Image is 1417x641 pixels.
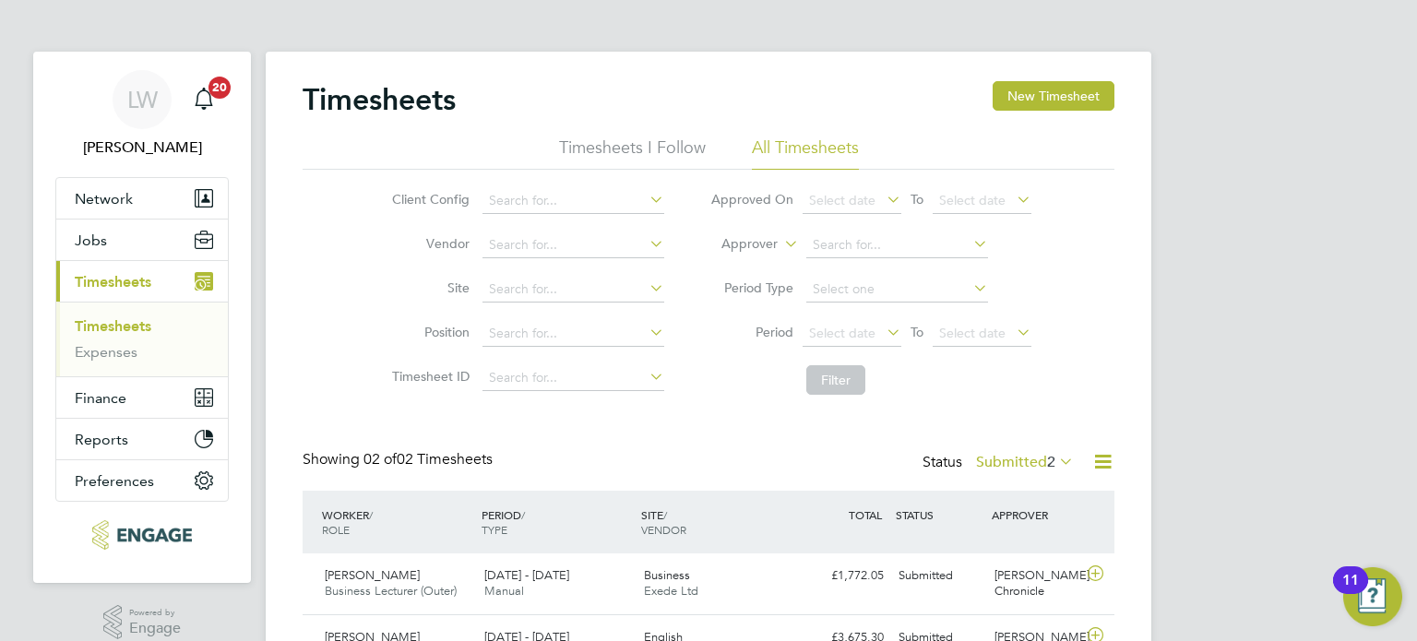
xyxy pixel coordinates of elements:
[129,621,181,636] span: Engage
[806,277,988,303] input: Select one
[387,368,470,385] label: Timesheet ID
[56,377,228,418] button: Finance
[303,81,456,118] h2: Timesheets
[325,567,420,583] span: [PERSON_NAME]
[484,583,524,599] span: Manual
[129,605,181,621] span: Powered by
[127,88,158,112] span: LW
[1047,453,1055,471] span: 2
[55,70,229,159] a: LW[PERSON_NAME]
[559,137,706,170] li: Timesheets I Follow
[55,520,229,550] a: Go to home page
[1343,567,1402,626] button: Open Resource Center, 11 new notifications
[75,273,151,291] span: Timesheets
[993,81,1114,111] button: New Timesheet
[939,325,1006,341] span: Select date
[322,522,350,537] span: ROLE
[482,188,664,214] input: Search for...
[710,191,793,208] label: Approved On
[795,561,891,591] div: £1,772.05
[482,277,664,303] input: Search for...
[1342,580,1359,604] div: 11
[387,235,470,252] label: Vendor
[809,325,875,341] span: Select date
[363,450,397,469] span: 02 of
[75,389,126,407] span: Finance
[387,279,470,296] label: Site
[987,561,1083,607] div: [PERSON_NAME] Chronicle
[809,192,875,208] span: Select date
[303,450,496,469] div: Showing
[644,583,698,599] span: Exede Ltd
[75,231,107,249] span: Jobs
[317,498,477,546] div: WORKER
[710,279,793,296] label: Period Type
[905,320,929,344] span: To
[891,561,987,591] div: Submitted
[75,431,128,448] span: Reports
[55,137,229,159] span: Lana Williams
[369,507,373,522] span: /
[644,567,690,583] span: Business
[939,192,1006,208] span: Select date
[75,472,154,490] span: Preferences
[482,321,664,347] input: Search for...
[482,522,507,537] span: TYPE
[641,522,686,537] span: VENDOR
[752,137,859,170] li: All Timesheets
[905,187,929,211] span: To
[33,52,251,583] nav: Main navigation
[56,460,228,501] button: Preferences
[710,324,793,340] label: Period
[92,520,191,550] img: xede-logo-retina.png
[363,450,493,469] span: 02 Timesheets
[695,235,778,254] label: Approver
[891,498,987,531] div: STATUS
[482,365,664,391] input: Search for...
[75,317,151,335] a: Timesheets
[477,498,637,546] div: PERIOD
[663,507,667,522] span: /
[208,77,231,99] span: 20
[103,605,182,640] a: Powered byEngage
[976,453,1074,471] label: Submitted
[484,567,569,583] span: [DATE] - [DATE]
[987,498,1083,531] div: APPROVER
[387,324,470,340] label: Position
[56,178,228,219] button: Network
[56,302,228,376] div: Timesheets
[806,365,865,395] button: Filter
[325,583,457,599] span: Business Lecturer (Outer)
[521,507,525,522] span: /
[56,261,228,302] button: Timesheets
[482,232,664,258] input: Search for...
[56,419,228,459] button: Reports
[387,191,470,208] label: Client Config
[185,70,222,129] a: 20
[923,450,1078,476] div: Status
[806,232,988,258] input: Search for...
[56,220,228,260] button: Jobs
[75,190,133,208] span: Network
[849,507,882,522] span: TOTAL
[75,343,137,361] a: Expenses
[637,498,796,546] div: SITE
